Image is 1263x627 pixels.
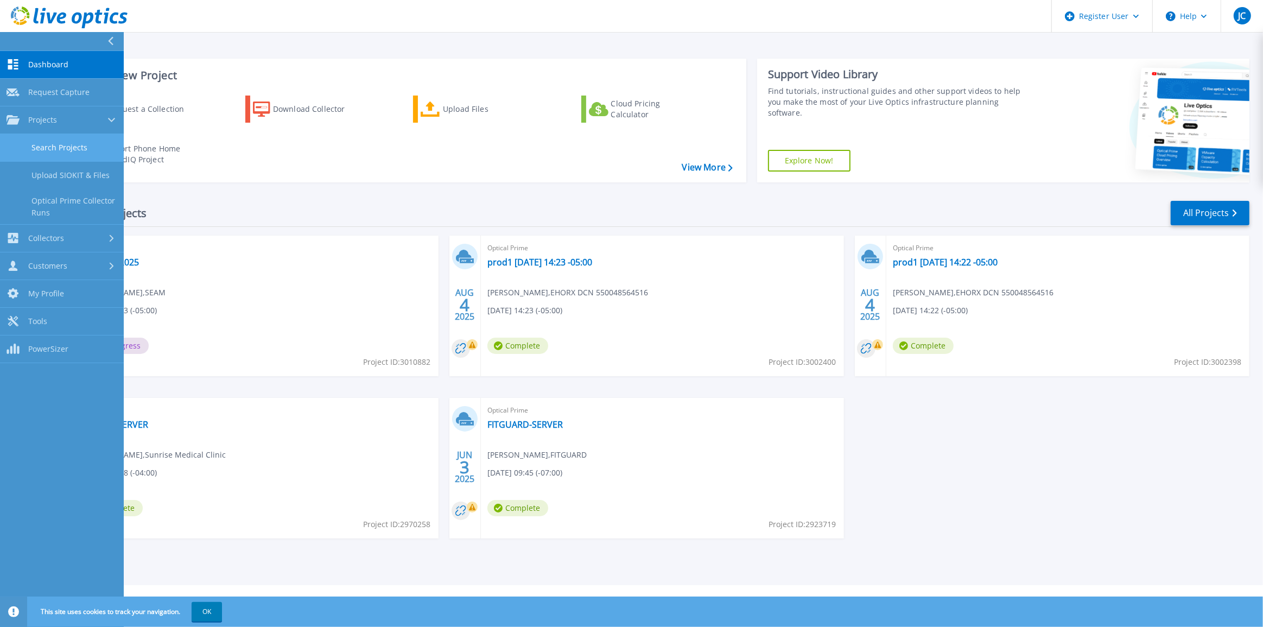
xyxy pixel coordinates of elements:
[82,404,432,416] span: Optical Prime
[28,289,64,299] span: My Profile
[1238,11,1246,20] span: JC
[28,87,90,97] span: Request Capture
[106,143,191,165] div: Import Phone Home CloudIQ Project
[82,419,148,430] a: SUNRISESERVER
[581,96,702,123] a: Cloud Pricing Calculator
[460,300,469,309] span: 4
[865,300,875,309] span: 4
[487,242,837,254] span: Optical Prime
[443,98,530,120] div: Upload Files
[487,500,548,516] span: Complete
[245,96,366,123] a: Download Collector
[454,447,475,487] div: JUN 2025
[273,98,360,120] div: Download Collector
[82,449,226,461] span: [PERSON_NAME] , Sunrise Medical Clinic
[363,356,430,368] span: Project ID: 3010882
[28,60,68,69] span: Dashboard
[454,285,475,325] div: AUG 2025
[893,287,1053,299] span: [PERSON_NAME] , EHORX DCN 550048564516
[82,242,432,254] span: Optical Prime
[487,305,562,316] span: [DATE] 14:23 (-05:00)
[893,305,968,316] span: [DATE] 14:22 (-05:00)
[893,242,1243,254] span: Optical Prime
[28,233,64,243] span: Collectors
[77,96,198,123] a: Request a Collection
[28,316,47,326] span: Tools
[363,518,430,530] span: Project ID: 2970258
[192,602,222,622] button: OK
[893,257,998,268] a: prod1 [DATE] 14:22 -05:00
[1171,201,1249,225] a: All Projects
[768,150,851,172] a: Explore Now!
[487,257,592,268] a: prod1 [DATE] 14:23 -05:00
[28,261,67,271] span: Customers
[413,96,534,123] a: Upload Files
[611,98,698,120] div: Cloud Pricing Calculator
[487,467,562,479] span: [DATE] 09:45 (-07:00)
[893,338,954,354] span: Complete
[460,463,469,472] span: 3
[28,344,68,354] span: PowerSizer
[769,356,836,368] span: Project ID: 3002400
[487,338,548,354] span: Complete
[487,287,648,299] span: [PERSON_NAME] , EHORX DCN 550048564516
[487,404,837,416] span: Optical Prime
[682,162,733,173] a: View More
[77,69,732,81] h3: Start a New Project
[768,67,1021,81] div: Support Video Library
[30,602,222,622] span: This site uses cookies to track your navigation.
[28,115,57,125] span: Projects
[768,86,1021,118] div: Find tutorials, instructional guides and other support videos to help you make the most of your L...
[769,518,836,530] span: Project ID: 2923719
[108,98,195,120] div: Request a Collection
[487,449,587,461] span: [PERSON_NAME] , FITGUARD
[1174,356,1241,368] span: Project ID: 3002398
[860,285,880,325] div: AUG 2025
[487,419,563,430] a: FITGUARD-SERVER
